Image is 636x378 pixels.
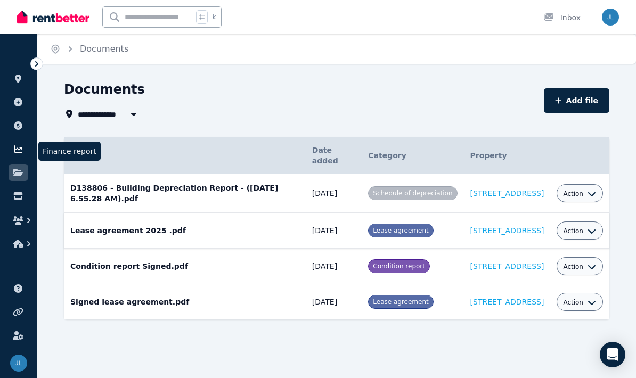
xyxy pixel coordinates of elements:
td: [DATE] [306,249,362,284]
span: Finance report [38,142,101,161]
img: Jacky Ly [10,355,27,372]
span: Lease agreement [373,227,428,234]
td: Condition report Signed.pdf [64,249,306,284]
a: [STREET_ADDRESS] [470,262,544,270]
button: Action [563,262,596,271]
span: Schedule of depreciation [373,190,452,197]
span: Action [563,190,583,198]
button: Action [563,298,596,307]
th: Date added [306,137,362,174]
span: k [212,13,216,21]
span: Condition report [373,262,425,270]
span: Lease agreement [373,298,428,306]
img: RentBetter [17,9,89,25]
button: Action [563,190,596,198]
button: Action [563,227,596,235]
td: [DATE] [306,284,362,320]
div: Open Intercom Messenger [600,342,625,367]
button: Add file [544,88,609,113]
td: [DATE] [306,213,362,249]
a: [STREET_ADDRESS] [470,298,544,306]
span: Action [563,298,583,307]
img: Jacky Ly [602,9,619,26]
a: [STREET_ADDRESS] [470,226,544,235]
td: Signed lease agreement.pdf [64,284,306,320]
h1: Documents [64,81,145,98]
td: D138806 - Building Depreciation Report - ([DATE] 6.55.28 AM).pdf [64,174,306,213]
th: Category [362,137,463,174]
a: Documents [80,44,128,54]
td: Lease agreement 2025 .pdf [64,213,306,249]
span: Action [563,262,583,271]
a: [STREET_ADDRESS] [470,189,544,198]
nav: Breadcrumb [37,34,141,64]
td: [DATE] [306,174,362,213]
th: Property [464,137,551,174]
div: Inbox [543,12,581,23]
span: Action [563,227,583,235]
